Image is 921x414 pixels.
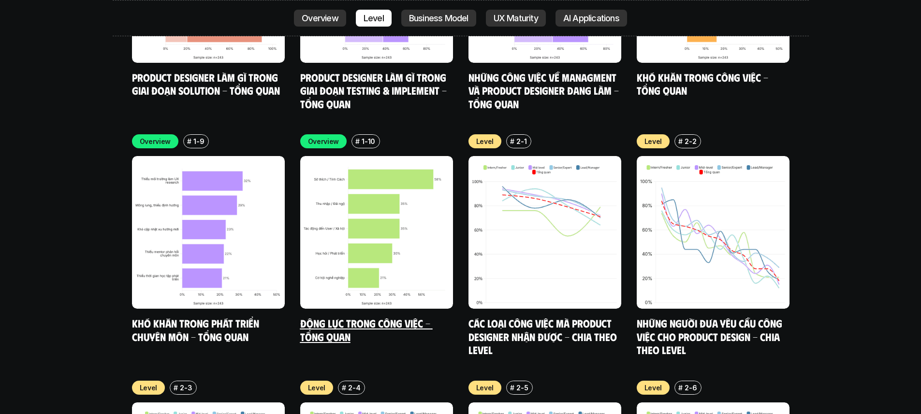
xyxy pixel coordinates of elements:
a: Những công việc về Managment và Product Designer đang làm - Tổng quan [468,71,621,110]
a: AI Applications [556,10,627,27]
p: Level [140,383,158,393]
p: 2-1 [516,136,526,146]
a: Product Designer làm gì trong giai đoạn Solution - Tổng quan [132,71,280,97]
a: Khó khăn trong công việc - Tổng quan [637,71,771,97]
p: UX Maturity [494,14,538,23]
a: Khó khăn trong phát triển chuyên môn - Tổng quan [132,316,262,343]
h6: # [678,138,683,145]
p: Level [644,383,662,393]
a: Overview [294,10,346,27]
p: AI Applications [563,14,619,23]
h6: # [174,384,178,391]
p: 1-10 [362,136,375,146]
h6: # [510,138,514,145]
p: 1-9 [193,136,204,146]
p: Overview [308,136,339,146]
h6: # [510,384,514,391]
h6: # [187,138,191,145]
p: Overview [302,14,338,23]
p: Level [364,14,384,23]
p: Level [476,136,494,146]
p: 2-3 [180,383,192,393]
a: Những người đưa yêu cầu công việc cho Product Design - Chia theo Level [637,316,785,356]
p: 2-2 [685,136,696,146]
p: Level [476,383,494,393]
h6: # [678,384,683,391]
a: Các loại công việc mà Product Designer nhận được - Chia theo Level [468,316,619,356]
p: 2-6 [685,383,697,393]
p: Business Model [409,14,468,23]
a: Level [356,10,392,27]
a: Business Model [401,10,476,27]
a: Động lực trong công việc - Tổng quan [300,316,433,343]
a: Product Designer làm gì trong giai đoạn Testing & Implement - Tổng quan [300,71,449,110]
p: Level [644,136,662,146]
a: UX Maturity [486,10,546,27]
h6: # [355,138,360,145]
h6: # [342,384,346,391]
p: Overview [140,136,171,146]
p: 2-5 [516,383,528,393]
p: 2-4 [348,383,360,393]
p: Level [308,383,326,393]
